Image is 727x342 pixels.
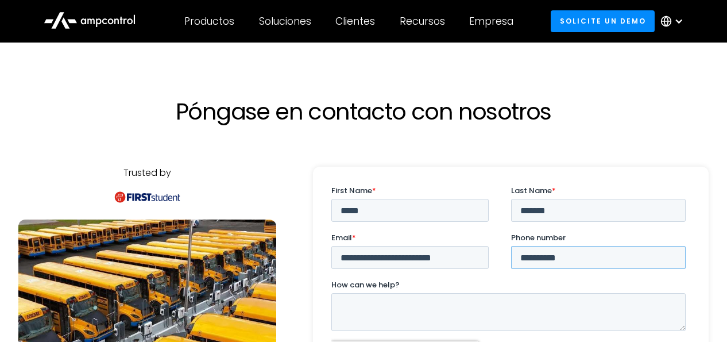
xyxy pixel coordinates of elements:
[469,15,513,28] div: Empresa
[400,15,445,28] div: Recursos
[184,15,234,28] div: Productos
[335,15,375,28] div: Clientes
[111,98,616,125] h1: Póngase en contacto con nosotros
[551,10,655,32] a: Solicite un demo
[259,15,311,28] div: Soluciones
